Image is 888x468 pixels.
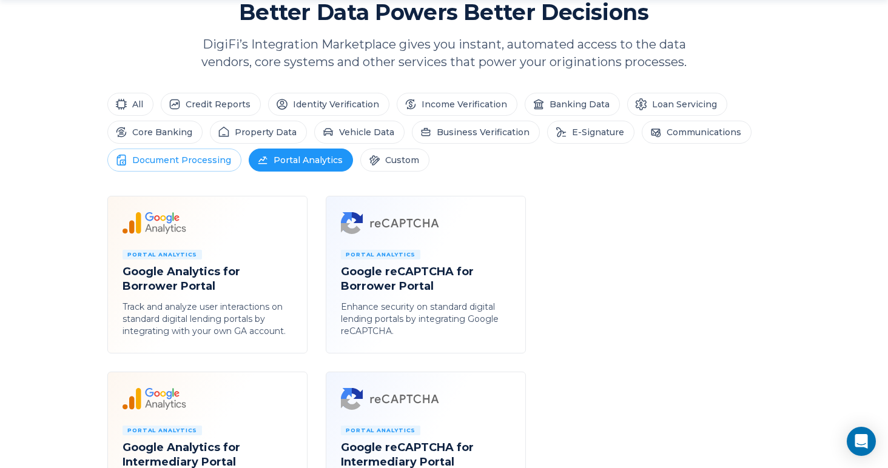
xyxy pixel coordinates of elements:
[360,149,429,172] li: Custom
[161,93,261,116] li: Credit Reports
[341,301,511,337] p: Enhance security on standard digital lending portals by integrating Google reCAPTCHA.
[314,121,405,144] li: Vehicle Data
[210,121,307,144] li: Property Data
[107,149,241,172] li: Document Processing
[627,93,727,116] li: Loan Servicing
[412,121,540,144] li: Business Verification
[123,426,202,435] span: Portal Analytics
[341,264,511,293] h4: Google reCAPTCHA for Borrower Portal
[547,121,634,144] li: E-Signature
[268,93,389,116] li: Identity Verification
[847,427,876,456] div: Open Intercom Messenger
[123,250,202,259] span: Portal Analytics
[525,93,620,116] li: Banking Data
[397,93,517,116] li: Income Verification
[107,93,153,116] li: All
[341,250,420,259] span: Portal Analytics
[642,121,752,144] li: Communications
[341,426,420,435] span: Portal Analytics
[107,121,203,144] li: Core Banking
[123,264,292,293] h4: Google Analytics for Borrower Portal
[123,301,292,337] p: Track and analyze user interactions on standard digital lending portals by integrating with your ...
[180,36,708,71] p: DigiFi’s Integration Marketplace gives you instant, automated access to the data vendors, core sy...
[249,149,353,172] li: Portal Analytics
